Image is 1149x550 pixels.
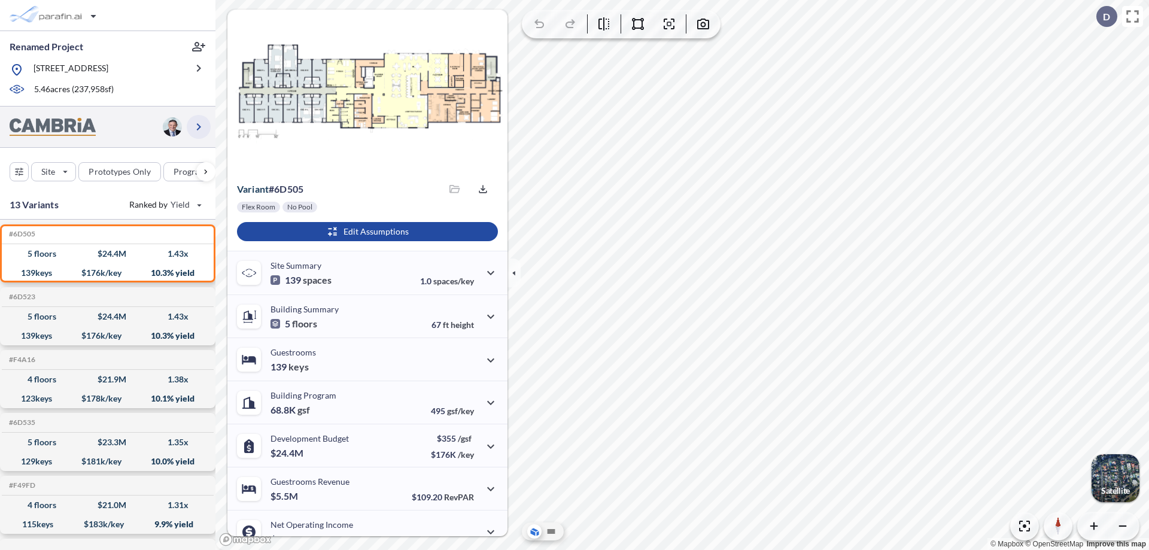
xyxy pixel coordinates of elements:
[31,162,76,181] button: Site
[423,535,474,545] p: 45.0%
[431,433,474,443] p: $355
[89,166,151,178] p: Prototypes Only
[431,320,474,330] p: 67
[7,355,35,364] h5: Click to copy the code
[78,162,161,181] button: Prototypes Only
[34,62,108,77] p: [STREET_ADDRESS]
[270,433,349,443] p: Development Budget
[120,195,209,214] button: Ranked by Yield
[1092,454,1139,502] button: Switcher ImageSatellite
[270,260,321,271] p: Site Summary
[990,540,1023,548] a: Mapbox
[270,361,309,373] p: 139
[237,183,303,195] p: # 6d505
[1101,486,1130,496] p: Satellite
[527,524,542,539] button: Aerial View
[444,492,474,502] span: RevPAR
[163,117,182,136] img: user logo
[458,433,472,443] span: /gsf
[163,162,228,181] button: Program
[447,406,474,416] span: gsf/key
[270,390,336,400] p: Building Program
[544,524,558,539] button: Site Plan
[174,166,207,178] p: Program
[10,197,59,212] p: 13 Variants
[1025,540,1083,548] a: OpenStreetMap
[41,166,55,178] p: Site
[270,533,300,545] p: $2.5M
[270,347,316,357] p: Guestrooms
[270,318,317,330] p: 5
[270,274,332,286] p: 139
[287,202,312,212] p: No Pool
[270,476,349,487] p: Guestrooms Revenue
[237,183,269,195] span: Variant
[237,222,498,241] button: Edit Assumptions
[443,320,449,330] span: ft
[297,404,310,416] span: gsf
[219,533,272,546] a: Mapbox homepage
[270,519,353,530] p: Net Operating Income
[288,361,309,373] span: keys
[171,199,190,211] span: Yield
[10,118,96,136] img: BrandImage
[448,535,474,545] span: margin
[303,274,332,286] span: spaces
[292,318,317,330] span: floors
[412,492,474,502] p: $109.20
[1103,11,1110,22] p: D
[1092,454,1139,502] img: Switcher Image
[451,320,474,330] span: height
[7,481,35,490] h5: Click to copy the code
[7,418,35,427] h5: Click to copy the code
[10,40,83,53] p: Renamed Project
[1087,540,1146,548] a: Improve this map
[431,406,474,416] p: 495
[344,226,409,238] p: Edit Assumptions
[433,276,474,286] span: spaces/key
[270,490,300,502] p: $5.5M
[431,449,474,460] p: $176K
[7,293,35,301] h5: Click to copy the code
[270,404,310,416] p: 68.8K
[420,276,474,286] p: 1.0
[242,202,275,212] p: Flex Room
[7,230,35,238] h5: Click to copy the code
[270,447,305,459] p: $24.4M
[34,83,114,96] p: 5.46 acres ( 237,958 sf)
[270,304,339,314] p: Building Summary
[458,449,474,460] span: /key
